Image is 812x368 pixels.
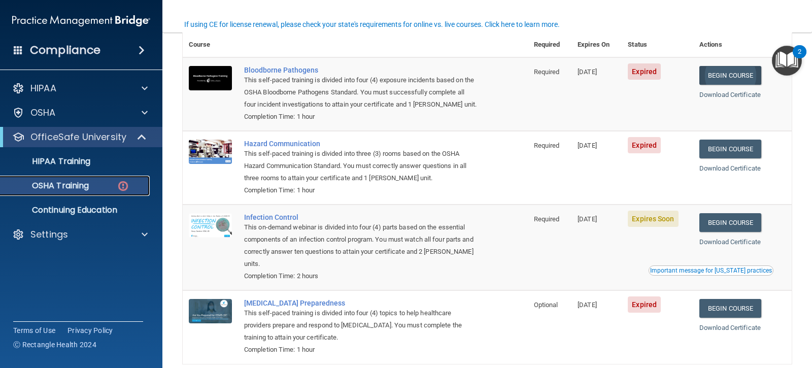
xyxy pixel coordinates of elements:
[528,32,572,57] th: Required
[244,140,477,148] a: Hazard Communication
[30,131,126,143] p: OfficeSafe University
[7,156,90,166] p: HIPAA Training
[622,32,693,57] th: Status
[30,82,56,94] p: HIPAA
[12,107,148,119] a: OSHA
[244,213,477,221] a: Infection Control
[699,66,761,85] a: Begin Course
[699,299,761,318] a: Begin Course
[12,82,148,94] a: HIPAA
[699,324,761,331] a: Download Certificate
[244,307,477,344] div: This self-paced training is divided into four (4) topics to help healthcare providers prepare and...
[30,228,68,241] p: Settings
[571,32,622,57] th: Expires On
[67,325,113,336] a: Privacy Policy
[699,238,761,246] a: Download Certificate
[244,299,477,307] a: [MEDICAL_DATA] Preparedness
[772,46,802,76] button: Open Resource Center, 2 new notifications
[649,265,773,276] button: Read this if you are a dental practitioner in the state of CA
[628,137,661,153] span: Expired
[7,205,145,215] p: Continuing Education
[12,228,148,241] a: Settings
[699,91,761,98] a: Download Certificate
[7,181,89,191] p: OSHA Training
[699,140,761,158] a: Begin Course
[534,68,560,76] span: Required
[244,74,477,111] div: This self-paced training is divided into four (4) exposure incidents based on the OSHA Bloodborne...
[12,131,147,143] a: OfficeSafe University
[30,107,56,119] p: OSHA
[628,211,678,227] span: Expires Soon
[534,301,558,309] span: Optional
[13,340,96,350] span: Ⓒ Rectangle Health 2024
[184,21,560,28] div: If using CE for license renewal, please check your state's requirements for online vs. live cours...
[244,221,477,270] div: This on-demand webinar is divided into four (4) parts based on the essential components of an inf...
[534,142,560,149] span: Required
[578,142,597,149] span: [DATE]
[578,301,597,309] span: [DATE]
[244,184,477,196] div: Completion Time: 1 hour
[798,52,801,65] div: 2
[117,180,129,192] img: danger-circle.6113f641.png
[578,68,597,76] span: [DATE]
[30,43,100,57] h4: Compliance
[693,32,792,57] th: Actions
[578,215,597,223] span: [DATE]
[244,66,477,74] a: Bloodborne Pathogens
[699,164,761,172] a: Download Certificate
[244,111,477,123] div: Completion Time: 1 hour
[183,32,238,57] th: Course
[650,267,772,274] div: Important message for [US_STATE] practices
[761,306,800,344] iframe: Drift Widget Chat Controller
[12,11,150,31] img: PMB logo
[13,325,55,336] a: Terms of Use
[699,213,761,232] a: Begin Course
[244,148,477,184] div: This self-paced training is divided into three (3) rooms based on the OSHA Hazard Communication S...
[244,344,477,356] div: Completion Time: 1 hour
[244,270,477,282] div: Completion Time: 2 hours
[534,215,560,223] span: Required
[183,19,561,29] button: If using CE for license renewal, please check your state's requirements for online vs. live cours...
[628,296,661,313] span: Expired
[628,63,661,80] span: Expired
